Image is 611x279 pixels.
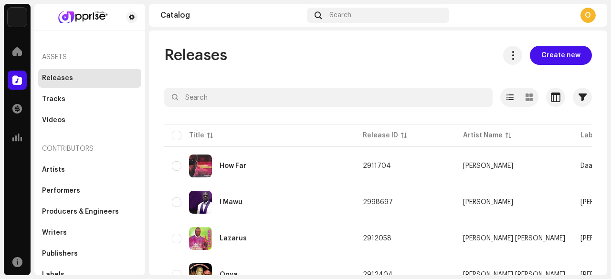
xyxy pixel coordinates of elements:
span: Daasebre Gyamenah [463,163,565,169]
span: 2912058 [363,235,391,242]
img: 9735bdd7-cfd5-46c3-b821-837d9d3475c2 [42,11,122,23]
span: 2912404 [363,271,393,278]
re-m-nav-item: Artists [38,160,141,179]
span: 2998697 [363,199,393,206]
span: Releases [164,46,227,65]
re-m-nav-item: Tracks [38,90,141,109]
div: Lazarus [220,235,247,242]
span: Create new [541,46,580,65]
div: Performers [42,187,80,195]
img: 3268b8c9-db49-4bb0-8009-dce7f323c2a4 [189,191,212,214]
div: Artist Name [463,131,503,140]
span: Bishop Michael Osei Bonsu [463,271,565,278]
re-m-nav-item: Writers [38,223,141,242]
div: [PERSON_NAME] [463,199,513,206]
img: 1c16f3de-5afb-4452-805d-3f3454e20b1b [8,8,27,27]
span: Francis Lesley Tetteh [463,199,565,206]
div: Producers & Engineers [42,208,119,216]
span: 2911704 [363,163,391,169]
div: Publishers [42,250,78,258]
div: I Mawu [220,199,242,206]
div: Release ID [363,131,398,140]
img: d47cccb0-ef08-451f-95db-3c6f196803f2 [189,155,212,177]
re-a-nav-header: Contributors [38,137,141,160]
div: [PERSON_NAME] [PERSON_NAME] [463,271,565,278]
div: Writers [42,229,67,237]
div: O [580,8,596,23]
re-m-nav-item: Performers [38,181,141,200]
button: Create new [530,46,592,65]
div: Releases [42,74,73,82]
div: Artists [42,166,65,174]
span: Bishop Michael Osei Bonsu [463,235,565,242]
div: Title [189,131,204,140]
re-a-nav-header: Assets [38,46,141,69]
re-m-nav-item: Releases [38,69,141,88]
input: Search [164,88,493,107]
div: Ogya [220,271,238,278]
img: 17d9ba69-eab3-4a46-b7d7-1cd0f36f654d [189,227,212,250]
div: [PERSON_NAME] [PERSON_NAME] [463,235,565,242]
div: Tracks [42,95,65,103]
div: Labels [42,271,64,279]
span: Search [329,11,351,19]
re-m-nav-item: Publishers [38,244,141,263]
re-m-nav-item: Producers & Engineers [38,202,141,221]
div: Catalog [160,11,303,19]
div: [PERSON_NAME] [463,163,513,169]
div: How Far [220,163,246,169]
div: Videos [42,116,65,124]
re-m-nav-item: Videos [38,111,141,130]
